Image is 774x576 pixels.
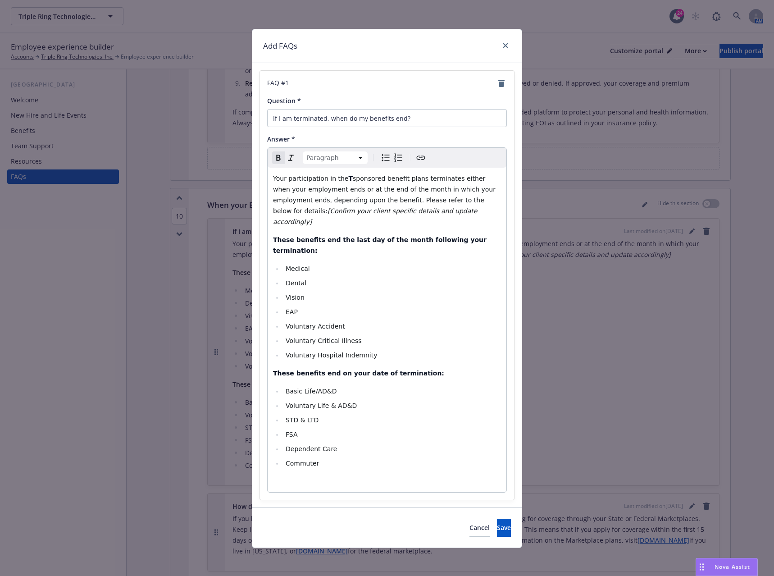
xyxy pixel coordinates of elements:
button: Bulleted list [379,151,392,164]
span: sponsored benefit plans terminates either when your employment ends or at the end of the month in... [273,175,497,215]
span: FAQ # 1 [267,78,289,89]
button: Block type [303,151,368,164]
button: Cancel [469,519,490,537]
em: [Confirm your client specific details and update accordingly] [273,207,479,225]
strong: These benefits end the last day of the month following your termination: [273,236,489,254]
span: Cancel [469,523,490,532]
div: editable markdown [268,168,506,492]
strong: These benefits end on your date of termination: [273,370,444,377]
span: Vision [286,294,305,301]
span: FSA [286,431,298,438]
span: Basic Life/AD&D [286,388,337,395]
button: Nova Assist [696,558,758,576]
span: Commuter [286,460,319,467]
button: Numbered list [392,151,405,164]
span: EAP [286,308,298,315]
span: Dependent Care [286,445,337,453]
span: Nova Assist [715,563,750,571]
button: Save [497,519,511,537]
span: Your participation in the [273,175,348,182]
button: Create link [414,151,427,164]
a: close [500,40,511,51]
a: remove [496,78,507,89]
strong: T [348,175,353,182]
span: Answer * [267,135,295,143]
span: Voluntary Critical Illness [286,337,362,344]
span: Voluntary Life & AD&D [286,402,357,409]
button: Italic [285,151,297,164]
div: Drag to move [696,558,707,576]
div: toggle group [379,151,405,164]
h1: Add FAQs [263,40,297,52]
button: Remove bold [272,151,285,164]
span: Save [497,523,511,532]
span: Question * [267,96,301,105]
span: Voluntary Hospital Indemnity [286,352,378,359]
span: Medical [286,265,310,272]
input: Add question here [267,109,507,127]
span: Voluntary Accident [286,323,345,330]
span: Dental [286,279,306,287]
span: STD & LTD [286,416,319,424]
